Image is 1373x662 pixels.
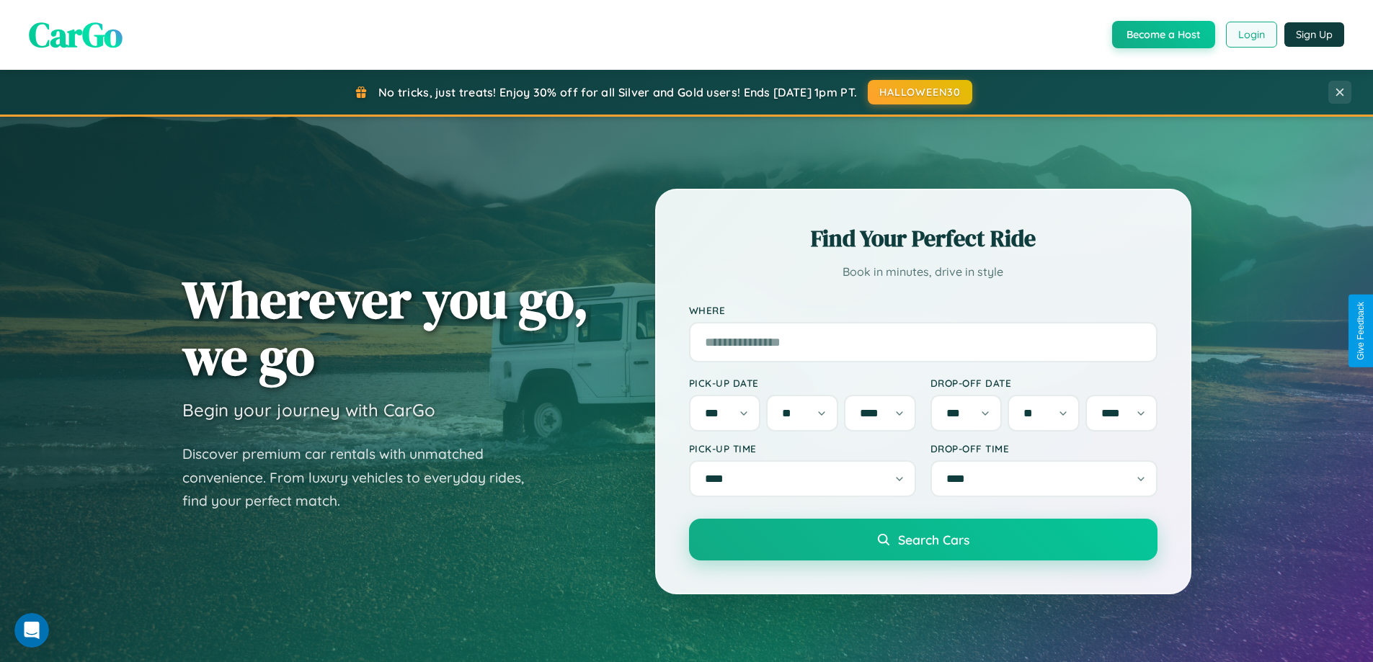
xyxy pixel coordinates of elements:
[930,442,1158,455] label: Drop-off Time
[1284,22,1344,47] button: Sign Up
[689,377,916,389] label: Pick-up Date
[930,377,1158,389] label: Drop-off Date
[14,613,49,648] iframe: Intercom live chat
[1112,21,1215,48] button: Become a Host
[689,304,1158,316] label: Where
[182,399,435,421] h3: Begin your journey with CarGo
[29,11,123,58] span: CarGo
[868,80,972,104] button: HALLOWEEN30
[378,85,857,99] span: No tricks, just treats! Enjoy 30% off for all Silver and Gold users! Ends [DATE] 1pm PT.
[689,442,916,455] label: Pick-up Time
[182,271,589,385] h1: Wherever you go, we go
[1356,302,1366,360] div: Give Feedback
[689,519,1158,560] button: Search Cars
[689,223,1158,254] h2: Find Your Perfect Ride
[182,442,543,513] p: Discover premium car rentals with unmatched convenience. From luxury vehicles to everyday rides, ...
[689,261,1158,282] p: Book in minutes, drive in style
[1226,22,1277,48] button: Login
[898,532,969,547] span: Search Cars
